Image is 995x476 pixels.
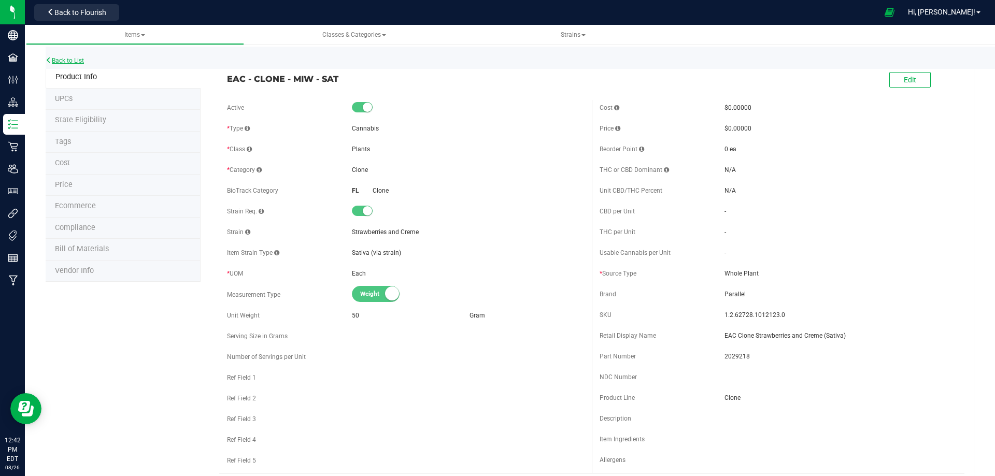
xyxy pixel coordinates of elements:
[352,146,370,153] span: Plants
[600,187,662,194] span: Unit CBD/THC Percent
[227,270,243,277] span: UOM
[55,180,73,189] span: Price
[600,146,644,153] span: Reorder Point
[227,249,279,256] span: Item Strain Type
[600,104,619,111] span: Cost
[8,30,18,40] inline-svg: Company
[227,187,278,194] span: BioTrack Category
[352,270,366,277] span: Each
[8,186,18,196] inline-svg: User Roles
[600,415,631,422] span: Description
[227,353,306,360] span: Number of Servings per Unit
[600,270,636,277] span: Source Type
[724,104,751,111] span: $0.00000
[8,75,18,85] inline-svg: Configuration
[8,275,18,285] inline-svg: Manufacturing
[8,141,18,152] inline-svg: Retail
[55,116,106,124] span: Tag
[8,164,18,174] inline-svg: Users
[227,374,256,381] span: Ref Field 1
[227,333,288,340] span: Serving Size in Grams
[724,228,726,236] span: -
[10,393,41,424] iframe: Resource center
[227,228,250,236] span: Strain
[600,456,626,464] span: Allergens
[724,187,736,194] span: N/A
[55,137,71,146] span: Tag
[227,395,256,402] span: Ref Field 2
[55,201,96,210] span: Ecommerce
[227,146,252,153] span: Class
[600,373,637,381] span: NDC Number
[724,125,751,132] span: $0.00000
[600,332,656,339] span: Retail Display Name
[227,73,584,85] span: EAC - CLONE - MIW - SAT
[352,228,419,236] span: Strawberries and Creme
[360,286,407,301] span: Weight
[889,72,931,88] button: Edit
[55,223,95,232] span: Compliance
[600,353,636,360] span: Part Number
[8,208,18,219] inline-svg: Integrations
[227,415,256,423] span: Ref Field 3
[600,125,620,132] span: Price
[600,228,635,236] span: THC per Unit
[600,291,616,298] span: Brand
[227,436,256,443] span: Ref Field 4
[724,331,957,340] span: EAC Clone Strawberries and Creme (Sativa)
[227,104,244,111] span: Active
[352,125,379,132] span: Cannabis
[724,393,957,402] span: Clone
[34,4,119,21] button: Back to Flourish
[561,31,586,38] span: Strains
[352,186,373,195] div: FL
[227,291,280,298] span: Measurement Type
[352,249,401,256] span: Sativa (via strain)
[8,119,18,129] inline-svg: Inventory
[600,166,669,174] span: THC or CBD Dominant
[8,230,18,241] inline-svg: Tags
[470,312,485,319] span: Gram
[724,249,726,256] span: -
[227,312,260,319] span: Unit Weight
[55,73,97,81] span: Product Info
[600,311,612,319] span: SKU
[724,146,736,153] span: 0 ea
[227,208,264,215] span: Strain Req.
[55,158,70,167] span: Cost
[600,394,635,401] span: Product Line
[352,166,368,174] span: Clone
[352,312,359,319] span: 50
[908,8,975,16] span: Hi, [PERSON_NAME]!
[724,352,957,361] span: 2029218
[600,249,671,256] span: Usable Cannabis per Unit
[5,464,20,471] p: 08/26
[227,166,262,174] span: Category
[54,8,106,17] span: Back to Flourish
[55,266,94,275] span: Vendor Info
[8,97,18,107] inline-svg: Distribution
[724,310,957,320] span: 1.2.62728.1012123.0
[8,253,18,263] inline-svg: Reports
[227,125,250,132] span: Type
[878,2,901,22] span: Open Ecommerce Menu
[5,436,20,464] p: 12:42 PM EDT
[46,57,84,64] a: Back to List
[724,166,736,174] span: N/A
[8,52,18,63] inline-svg: Facilities
[55,94,73,103] span: Tag
[373,187,389,194] span: Clone
[600,436,645,443] span: Item Ingredients
[904,76,916,84] span: Edit
[724,208,726,215] span: -
[227,457,256,464] span: Ref Field 5
[724,269,957,278] span: Whole Plant
[600,208,635,215] span: CBD per Unit
[55,244,109,253] span: Bill of Materials
[724,290,957,299] span: Parallel
[322,31,386,38] span: Classes & Categories
[124,31,145,38] span: Items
